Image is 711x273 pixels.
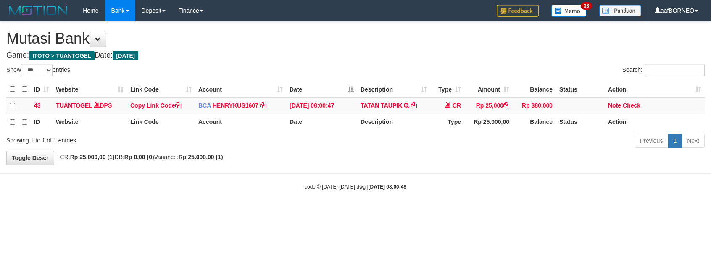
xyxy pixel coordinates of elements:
a: Check [623,102,640,109]
th: Type: activate to sort column ascending [430,81,464,97]
span: 33 [581,2,592,10]
a: Note [608,102,621,109]
a: HENRYKUS1607 [213,102,258,109]
th: Action: activate to sort column ascending [605,81,705,97]
a: Previous [635,134,668,148]
img: Feedback.jpg [497,5,539,17]
img: panduan.png [599,5,641,16]
td: Rp 380,000 [513,97,556,114]
span: [DATE] [113,51,138,60]
h4: Game: Date: [6,51,705,60]
a: 1 [668,134,682,148]
th: Balance [513,114,556,130]
strong: Rp 25.000,00 (1) [179,154,223,160]
th: Description: activate to sort column ascending [357,81,430,97]
th: ID [31,114,53,130]
th: Status [556,81,605,97]
label: Search: [622,64,705,76]
a: TATAN TAUPIK [361,102,402,109]
strong: Rp 0,00 (0) [124,154,154,160]
select: Showentries [21,64,53,76]
a: Next [682,134,705,148]
td: [DATE] 08:00:47 [286,97,357,114]
th: ID: activate to sort column ascending [31,81,53,97]
a: Toggle Descr [6,151,54,165]
th: Description [357,114,430,130]
span: CR [453,102,461,109]
strong: Rp 25.000,00 (1) [70,154,115,160]
a: Copy TATAN TAUPIK to clipboard [411,102,417,109]
th: Account [195,114,286,130]
small: code © [DATE]-[DATE] dwg | [305,184,406,190]
a: Copy Rp 25,000 to clipboard [503,102,509,109]
input: Search: [645,64,705,76]
th: Status [556,114,605,130]
a: TUANTOGEL [56,102,92,109]
td: Rp 25,000 [464,97,513,114]
a: Copy HENRYKUS1607 to clipboard [260,102,266,109]
th: Website: activate to sort column ascending [53,81,127,97]
th: Link Code [127,114,195,130]
th: Date: activate to sort column descending [286,81,357,97]
td: DPS [53,97,127,114]
th: Amount: activate to sort column ascending [464,81,513,97]
span: CR: DB: Variance: [56,154,223,160]
th: Balance [513,81,556,97]
span: BCA [198,102,211,109]
th: Rp 25.000,00 [464,114,513,130]
label: Show entries [6,64,70,76]
h1: Mutasi Bank [6,30,705,47]
span: 43 [34,102,41,109]
strong: [DATE] 08:00:48 [369,184,406,190]
img: Button%20Memo.svg [551,5,587,17]
a: Copy Link Code [130,102,181,109]
th: Account: activate to sort column ascending [195,81,286,97]
th: Link Code: activate to sort column ascending [127,81,195,97]
span: ITOTO > TUANTOGEL [29,51,95,60]
div: Showing 1 to 1 of 1 entries [6,133,290,144]
th: Action [605,114,705,130]
th: Type [430,114,464,130]
th: Date [286,114,357,130]
img: MOTION_logo.png [6,4,70,17]
th: Website [53,114,127,130]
